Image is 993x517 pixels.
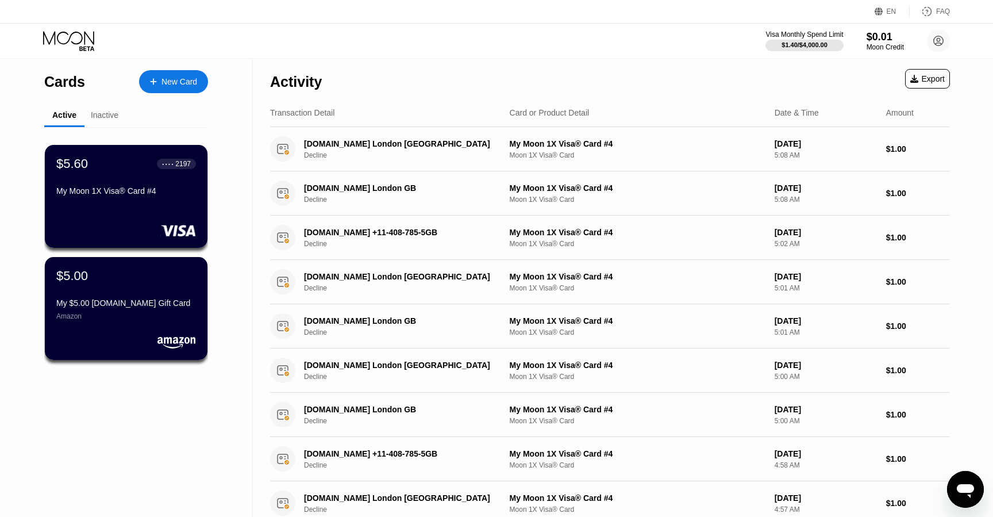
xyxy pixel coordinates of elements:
div: Visa Monthly Spend Limit [765,30,843,39]
div: Moon 1X Visa® Card [510,328,765,336]
div: [DOMAIN_NAME] London GB [304,405,496,414]
div: 5:01 AM [775,328,877,336]
div: Moon 1X Visa® Card [510,461,765,469]
div: My Moon 1X Visa® Card #4 [510,228,765,237]
div: Decline [304,505,511,514]
div: [DATE] [775,405,877,414]
div: Decline [304,328,511,336]
div: $5.00My $5.00 [DOMAIN_NAME] Gift CardAmazon [45,257,207,360]
div: Decline [304,284,511,292]
div: Decline [304,196,511,204]
div: $1.00 [886,189,950,198]
div: Active [52,110,76,120]
div: [DOMAIN_NAME] London GB [304,183,496,193]
div: $1.40 / $4,000.00 [782,41,827,48]
div: 5:01 AM [775,284,877,292]
div: [DOMAIN_NAME] London [GEOGRAPHIC_DATA]DeclineMy Moon 1X Visa® Card #4Moon 1X Visa® Card[DATE]5:01... [270,260,950,304]
div: Moon 1X Visa® Card [510,196,765,204]
div: Moon 1X Visa® Card [510,417,765,425]
div: Amazon [56,312,196,320]
div: Export [910,74,945,83]
div: Decline [304,373,511,381]
div: Moon 1X Visa® Card [510,240,765,248]
div: [DATE] [775,449,877,458]
div: Cards [44,74,85,90]
div: My $5.00 [DOMAIN_NAME] Gift Card [56,298,196,308]
div: [DATE] [775,228,877,237]
div: [DOMAIN_NAME] +11-408-785-5GBDeclineMy Moon 1X Visa® Card #4Moon 1X Visa® Card[DATE]4:58 AM$1.00 [270,437,950,481]
div: $1.00 [886,410,950,419]
div: My Moon 1X Visa® Card #4 [510,139,765,148]
div: Moon 1X Visa® Card [510,373,765,381]
div: $1.00 [886,454,950,464]
div: $5.60● ● ● ●2197My Moon 1X Visa® Card #4 [45,145,207,248]
div: Export [905,69,950,89]
div: $1.00 [886,277,950,286]
div: Moon Credit [867,43,904,51]
div: Decline [304,417,511,425]
div: Amount [886,108,914,117]
div: My Moon 1X Visa® Card #4 [510,183,765,193]
div: Transaction Detail [270,108,334,117]
div: $1.00 [886,321,950,331]
div: [DATE] [775,493,877,503]
div: [DOMAIN_NAME] London [GEOGRAPHIC_DATA]DeclineMy Moon 1X Visa® Card #4Moon 1X Visa® Card[DATE]5:08... [270,127,950,171]
div: $0.01 [867,31,904,43]
div: 2197 [175,160,191,168]
div: EN [875,6,910,17]
div: Moon 1X Visa® Card [510,505,765,514]
div: $5.60 [56,156,88,171]
div: My Moon 1X Visa® Card #4 [56,186,196,196]
div: FAQ [936,7,950,16]
div: ● ● ● ● [162,162,174,166]
div: [DATE] [775,316,877,325]
div: Visa Monthly Spend Limit$1.40/$4,000.00 [765,30,843,51]
div: [DOMAIN_NAME] London GB [304,316,496,325]
div: 5:00 AM [775,417,877,425]
div: [DOMAIN_NAME] London [GEOGRAPHIC_DATA] [304,272,496,281]
div: [DOMAIN_NAME] London GBDeclineMy Moon 1X Visa® Card #4Moon 1X Visa® Card[DATE]5:08 AM$1.00 [270,171,950,216]
div: Card or Product Detail [510,108,590,117]
div: [DOMAIN_NAME] +11-408-785-5GBDeclineMy Moon 1X Visa® Card #4Moon 1X Visa® Card[DATE]5:02 AM$1.00 [270,216,950,260]
div: EN [887,7,896,16]
div: Activity [270,74,322,90]
div: My Moon 1X Visa® Card #4 [510,316,765,325]
div: $1.00 [886,499,950,508]
div: My Moon 1X Visa® Card #4 [510,405,765,414]
div: $1.00 [886,366,950,375]
div: My Moon 1X Visa® Card #4 [510,493,765,503]
div: My Moon 1X Visa® Card #4 [510,449,765,458]
div: 4:58 AM [775,461,877,469]
div: [DATE] [775,272,877,281]
div: [DOMAIN_NAME] London GBDeclineMy Moon 1X Visa® Card #4Moon 1X Visa® Card[DATE]5:00 AM$1.00 [270,393,950,437]
div: [DATE] [775,139,877,148]
div: $5.00 [56,269,88,284]
div: Inactive [91,110,118,120]
div: 4:57 AM [775,505,877,514]
div: New Card [139,70,208,93]
div: [DOMAIN_NAME] +11-408-785-5GB [304,228,496,237]
div: [DATE] [775,361,877,370]
div: Date & Time [775,108,819,117]
div: 5:08 AM [775,196,877,204]
div: New Card [161,77,197,87]
div: Moon 1X Visa® Card [510,284,765,292]
div: $1.00 [886,233,950,242]
div: My Moon 1X Visa® Card #4 [510,361,765,370]
div: [DOMAIN_NAME] London [GEOGRAPHIC_DATA] [304,493,496,503]
div: [DOMAIN_NAME] +11-408-785-5GB [304,449,496,458]
div: Decline [304,240,511,248]
div: Decline [304,151,511,159]
div: $0.01Moon Credit [867,31,904,51]
div: [DATE] [775,183,877,193]
div: My Moon 1X Visa® Card #4 [510,272,765,281]
div: Moon 1X Visa® Card [510,151,765,159]
div: $1.00 [886,144,950,154]
div: [DOMAIN_NAME] London [GEOGRAPHIC_DATA] [304,361,496,370]
div: [DOMAIN_NAME] London GBDeclineMy Moon 1X Visa® Card #4Moon 1X Visa® Card[DATE]5:01 AM$1.00 [270,304,950,349]
div: [DOMAIN_NAME] London [GEOGRAPHIC_DATA] [304,139,496,148]
div: 5:02 AM [775,240,877,248]
div: 5:08 AM [775,151,877,159]
div: FAQ [910,6,950,17]
div: Decline [304,461,511,469]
